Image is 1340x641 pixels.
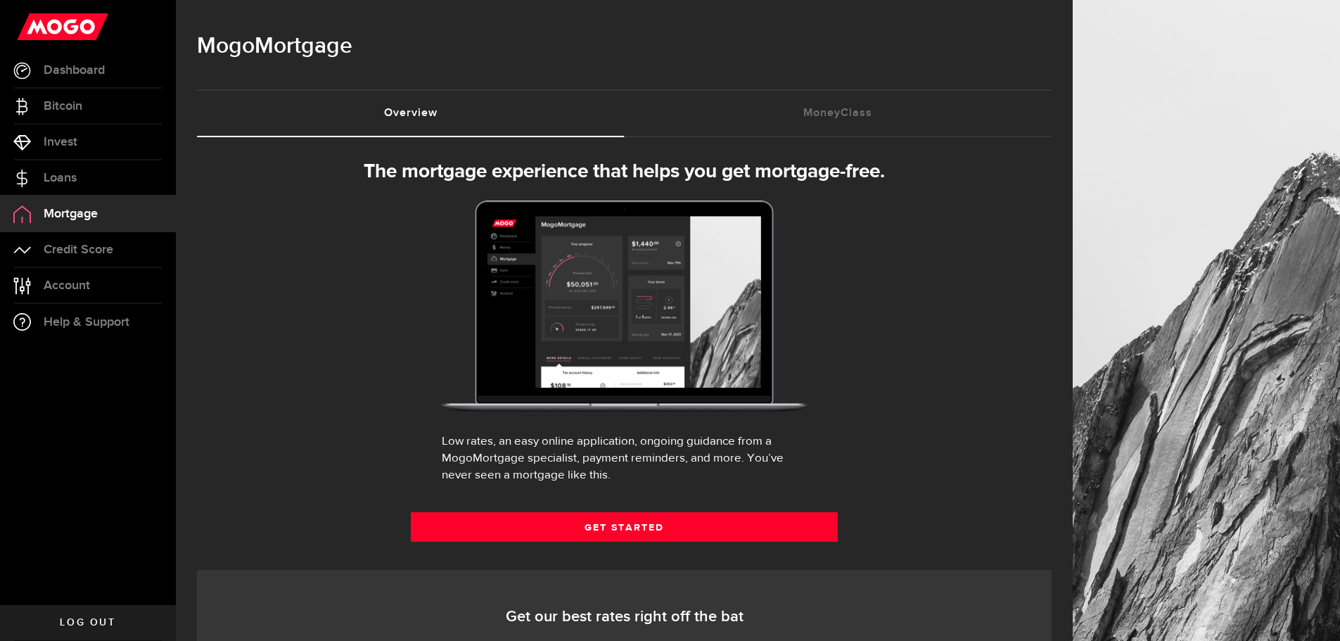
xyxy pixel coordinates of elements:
[44,136,77,148] span: Invest
[44,243,113,256] span: Credit Score
[243,607,1006,627] h4: Get our best rates right off the bat
[197,91,625,136] a: Overview
[197,28,1052,65] h1: Mortgage
[44,316,129,329] span: Help & Support
[197,89,1052,137] ul: Tabs Navigation
[44,172,77,184] span: Loans
[44,279,90,292] span: Account
[442,433,807,484] div: Low rates, an easy online application, ongoing guidance from a MogoMortgage specialist, payment r...
[268,160,980,183] h3: The mortgage experience that helps you get mortgage-free.
[625,91,1052,136] a: MoneyClass
[411,512,838,542] a: Get Started
[60,618,115,628] span: Log out
[44,64,105,77] span: Dashboard
[11,6,53,48] button: Open LiveChat chat widget
[197,32,255,60] span: Mogo
[44,208,98,220] span: Mortgage
[44,100,82,113] span: Bitcoin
